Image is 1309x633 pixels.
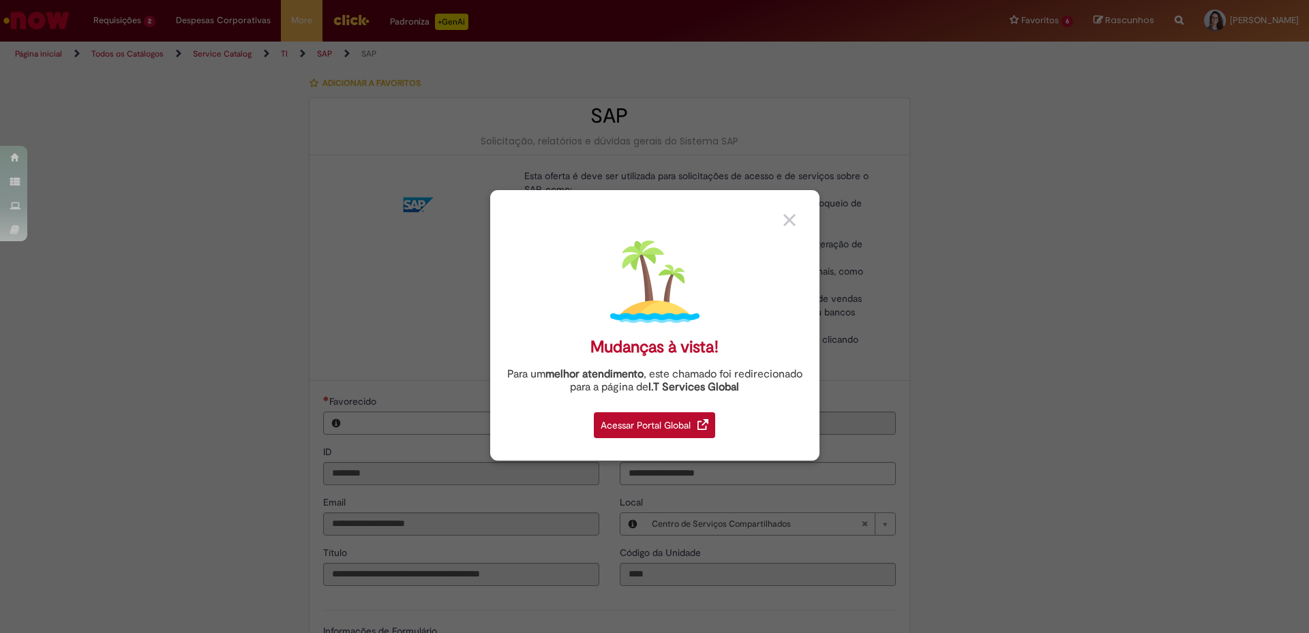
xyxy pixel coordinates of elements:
div: Para um , este chamado foi redirecionado para a página de [500,368,809,394]
div: Mudanças à vista! [590,337,719,357]
strong: melhor atendimento [545,367,644,381]
a: I.T Services Global [648,373,739,394]
img: close_button_grey.png [783,214,796,226]
img: island.png [610,237,699,326]
img: redirect_link.png [697,419,708,430]
a: Acessar Portal Global [594,405,715,438]
div: Acessar Portal Global [594,412,715,438]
